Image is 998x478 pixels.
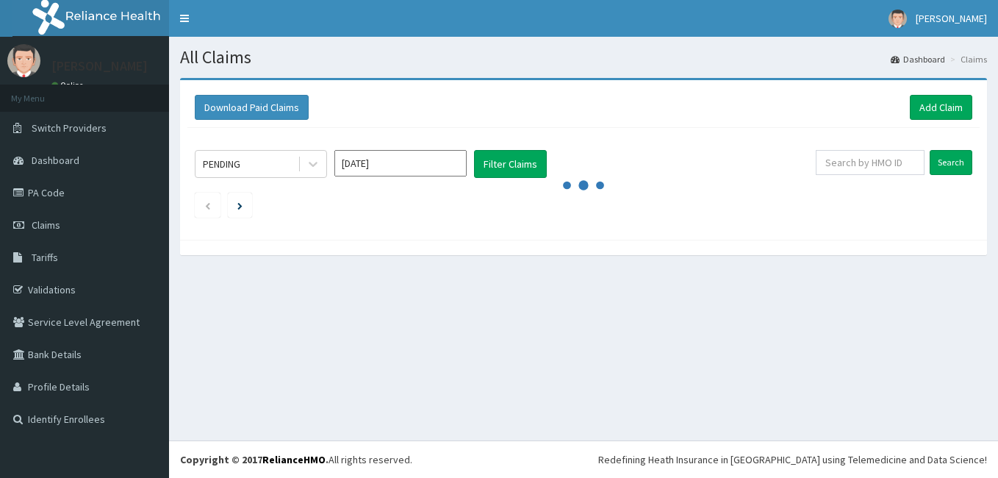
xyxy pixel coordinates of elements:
a: Add Claim [910,95,972,120]
a: Dashboard [891,53,945,65]
a: Online [51,80,87,90]
div: Redefining Heath Insurance in [GEOGRAPHIC_DATA] using Telemedicine and Data Science! [598,452,987,467]
a: Previous page [204,199,211,212]
span: [PERSON_NAME] [916,12,987,25]
span: Dashboard [32,154,79,167]
button: Filter Claims [474,150,547,178]
input: Search by HMO ID [816,150,925,175]
div: PENDING [203,157,240,171]
a: RelianceHMO [262,453,326,466]
img: User Image [888,10,907,28]
a: Next page [237,199,243,212]
strong: Copyright © 2017 . [180,453,329,466]
input: Search [930,150,972,175]
button: Download Paid Claims [195,95,309,120]
li: Claims [947,53,987,65]
span: Claims [32,218,60,232]
h1: All Claims [180,48,987,67]
span: Switch Providers [32,121,107,135]
p: [PERSON_NAME] [51,60,148,73]
svg: audio-loading [561,163,606,207]
footer: All rights reserved. [169,440,998,478]
span: Tariffs [32,251,58,264]
img: User Image [7,44,40,77]
input: Select Month and Year [334,150,467,176]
